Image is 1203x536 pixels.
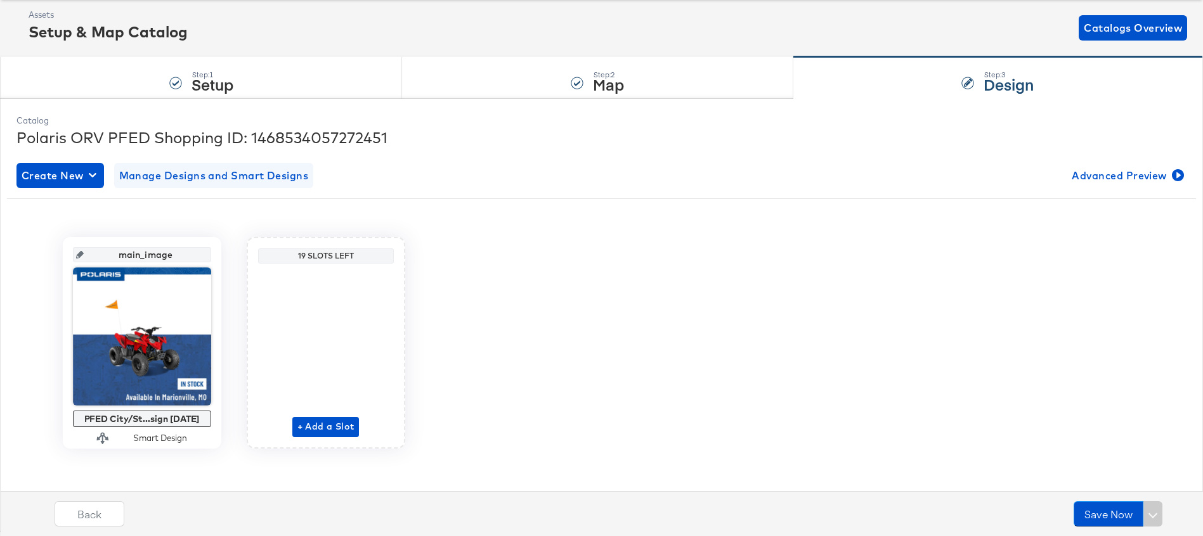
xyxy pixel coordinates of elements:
div: PFED City/St...sign [DATE] [76,414,208,424]
div: Polaris ORV PFED Shopping ID: 1468534057272451 [16,127,1187,148]
span: Advanced Preview [1072,167,1181,184]
div: Step: 1 [192,70,233,79]
div: Step: 2 [593,70,624,79]
span: Manage Designs and Smart Designs [119,167,309,184]
div: Catalog [16,115,1187,127]
button: Manage Designs and Smart Designs [114,163,314,188]
span: + Add a Slot [297,419,354,435]
button: Advanced Preview [1067,163,1187,188]
button: Create New [16,163,104,188]
div: Assets [29,9,188,21]
div: Smart Design [133,432,187,444]
span: Catalogs Overview [1084,19,1182,37]
button: Back [55,501,124,526]
button: Catalogs Overview [1079,15,1187,41]
strong: Design [984,73,1034,94]
div: Setup & Map Catalog [29,21,188,42]
span: Create New [22,167,99,184]
button: + Add a Slot [292,417,360,437]
strong: Map [593,73,624,94]
div: 19 Slots Left [261,251,391,261]
div: Step: 3 [984,70,1034,79]
button: Save Now [1074,501,1143,526]
strong: Setup [192,73,233,94]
